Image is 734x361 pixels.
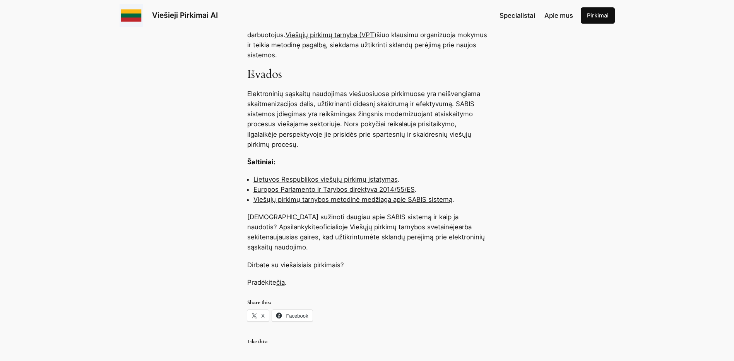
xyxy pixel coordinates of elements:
[253,184,487,194] li: .
[120,4,143,27] img: Viešieji pirkimai logo
[253,194,487,205] li: .
[247,89,487,149] p: Elektroninių sąskaitų naudojimas viešuosiuose pirkimuose yra neišvengiama skaitmenizacijos dalis,...
[500,10,573,21] nav: Navigation
[247,212,487,252] p: [DEMOGRAPHIC_DATA] sužinoti daugiau apie SABIS sistemą ir kaip ja naudotis? Apsilankykite arba se...
[253,196,452,203] a: Viešųjų pirkimų tarnybos metodinė medžiaga apie SABIS sistemą
[247,158,275,166] strong: Šaltiniai:
[247,68,487,82] h3: Išvados
[544,10,573,21] a: Apie mus
[247,295,271,305] h3: Share this:
[253,174,487,184] li: .
[266,233,318,241] a: naujausias gaires
[500,10,535,21] a: Specialistai
[544,12,573,19] span: Apie mus
[247,277,487,287] p: Pradėkite .
[286,31,376,39] a: Viešųjų pirkimų tarnyba (VPT)
[319,223,459,231] a: oficialioje Viešųjų pirkimų tarnybos svetainėje
[276,278,285,286] a: čia
[247,260,487,270] p: Dirbate su viešaisiais pirkimais?
[286,313,308,319] span: Facebook
[253,186,415,193] a: Europos Parlamento ir Tarybos direktyva 2014/55/ES
[247,334,267,344] h3: Like this:
[272,310,313,321] a: Facebook
[253,175,398,183] a: Lietuvos Respublikos viešųjų pirkimų įstatymas
[500,12,535,19] span: Specialistai
[261,313,265,319] span: X
[247,310,269,321] a: X
[581,7,615,24] a: Pirkimai
[152,10,218,20] a: Viešieji Pirkimai AI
